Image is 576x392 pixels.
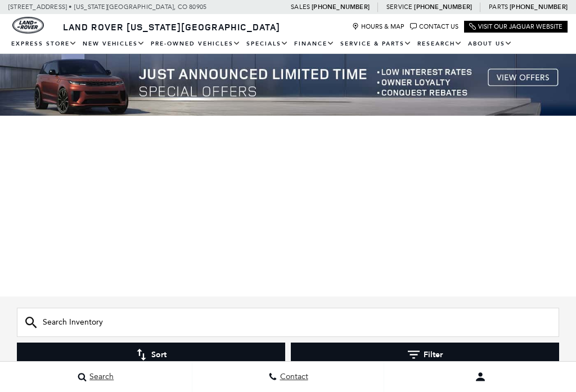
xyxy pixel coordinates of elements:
[291,343,559,367] button: Filter
[384,363,576,391] button: user-profile-menu
[80,34,148,54] a: New Vehicles
[17,343,285,367] button: Sort
[277,372,308,382] span: Contact
[312,3,370,11] a: [PHONE_NUMBER]
[414,3,472,11] a: [PHONE_NUMBER]
[17,308,559,337] input: Search Inventory
[469,23,562,30] a: Visit Our Jaguar Website
[12,17,44,34] img: Land Rover
[87,372,114,382] span: Search
[291,34,337,54] a: Finance
[148,34,244,54] a: Pre-Owned Vehicles
[337,34,415,54] a: Service & Parts
[8,34,80,54] a: EXPRESS STORE
[56,21,287,33] a: Land Rover [US_STATE][GEOGRAPHIC_DATA]
[352,23,404,30] a: Hours & Map
[510,3,568,11] a: [PHONE_NUMBER]
[410,23,458,30] a: Contact Us
[415,34,465,54] a: Research
[8,3,206,11] a: [STREET_ADDRESS] • [US_STATE][GEOGRAPHIC_DATA], CO 80905
[244,34,291,54] a: Specials
[8,34,568,54] nav: Main Navigation
[63,21,280,33] span: Land Rover [US_STATE][GEOGRAPHIC_DATA]
[465,34,515,54] a: About Us
[12,17,44,34] a: land-rover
